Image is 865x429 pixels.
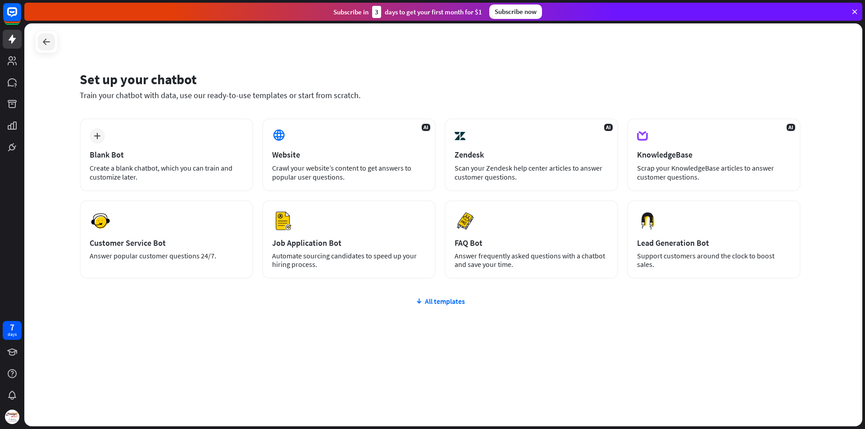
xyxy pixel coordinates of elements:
[455,252,608,269] div: Answer frequently asked questions with a chatbot and save your time.
[272,238,426,248] div: Job Application Bot
[637,163,791,181] div: Scrap your KnowledgeBase articles to answer customer questions.
[455,238,608,248] div: FAQ Bot
[80,297,801,306] div: All templates
[637,149,791,160] div: KnowledgeBase
[372,6,381,18] div: 3
[637,252,791,269] div: Support customers around the clock to boost sales.
[272,149,426,160] div: Website
[80,90,801,100] div: Train your chatbot with data, use our ready-to-use templates or start from scratch.
[333,6,482,18] div: Subscribe in days to get your first month for $1
[90,163,243,181] div: Create a blank chatbot, which you can train and customize later.
[637,238,791,248] div: Lead Generation Bot
[3,321,22,340] a: 7 days
[80,71,801,88] div: Set up your chatbot
[455,149,608,160] div: Zendesk
[604,124,613,131] span: AI
[272,163,426,181] div: Crawl your website’s content to get answers to popular user questions.
[90,238,243,248] div: Customer Service Bot
[10,323,14,331] div: 7
[489,5,542,19] div: Subscribe now
[455,163,608,181] div: Scan your Zendesk help center articles to answer customer questions.
[7,4,34,31] button: Open LiveChat chat widget
[8,331,17,338] div: days
[94,133,100,139] i: plus
[787,124,795,131] span: AI
[90,149,243,160] div: Blank Bot
[90,252,243,260] div: Answer popular customer questions 24/7.
[272,252,426,269] div: Automate sourcing candidates to speed up your hiring process.
[422,124,430,131] span: AI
